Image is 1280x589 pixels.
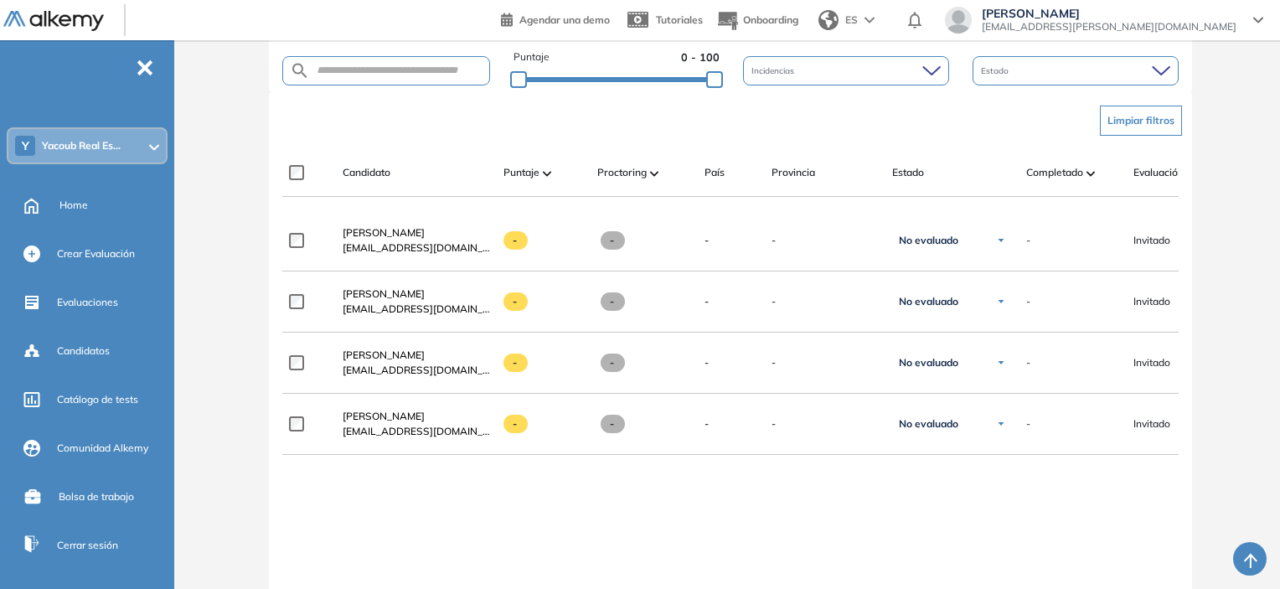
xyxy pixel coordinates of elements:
span: - [503,292,528,311]
img: Ícono de flecha [996,297,1006,307]
span: Crear Evaluación [57,246,135,261]
img: arrow [865,17,875,23]
div: Estado [973,56,1179,85]
span: [EMAIL_ADDRESS][DOMAIN_NAME] [343,302,490,317]
span: - [1026,233,1030,248]
a: Agendar una demo [501,8,610,28]
span: Candidato [343,165,390,180]
span: [EMAIL_ADDRESS][DOMAIN_NAME] [343,363,490,378]
span: - [1026,294,1030,309]
button: Limpiar filtros [1100,106,1182,136]
span: [EMAIL_ADDRESS][DOMAIN_NAME] [343,424,490,439]
div: Widget de chat [1196,509,1280,589]
span: Y [22,139,29,152]
button: Onboarding [716,3,798,39]
span: Puntaje [514,49,550,65]
img: [missing "en.ARROW_ALT" translation] [543,171,551,176]
span: Estado [892,165,924,180]
span: Evaluación [1133,165,1184,180]
span: - [705,233,709,248]
span: Evaluaciones [57,295,118,310]
span: [PERSON_NAME] [343,287,425,300]
span: Bolsa de trabajo [59,489,134,504]
span: - [705,355,709,370]
span: Proctoring [597,165,647,180]
span: - [503,354,528,372]
img: SEARCH_ALT [290,60,310,81]
span: Invitado [1133,233,1170,248]
span: 0 - 100 [681,49,720,65]
img: Ícono de flecha [996,235,1006,245]
img: Ícono de flecha [996,358,1006,368]
a: [PERSON_NAME] [343,348,490,363]
span: [PERSON_NAME] [343,349,425,361]
span: - [772,355,879,370]
img: Ícono de flecha [996,419,1006,429]
span: Completado [1026,165,1083,180]
span: No evaluado [899,234,958,247]
span: Onboarding [743,13,798,26]
span: Home [59,198,88,213]
span: - [705,294,709,309]
span: - [503,415,528,433]
span: Invitado [1133,294,1170,309]
span: - [772,233,879,248]
span: - [601,292,625,311]
a: [PERSON_NAME] [343,225,490,240]
a: [PERSON_NAME] [343,287,490,302]
span: Candidatos [57,344,110,359]
span: Yacoub Real Es... [42,139,121,152]
span: Invitado [1133,355,1170,370]
span: Agendar una demo [519,13,610,26]
span: Estado [981,65,1012,77]
a: [PERSON_NAME] [343,409,490,424]
span: No evaluado [899,417,958,431]
img: [missing "en.ARROW_ALT" translation] [650,171,658,176]
span: - [772,416,879,431]
span: No evaluado [899,295,958,308]
span: Cerrar sesión [57,538,118,553]
span: [PERSON_NAME] [982,7,1236,20]
span: - [601,354,625,372]
span: - [601,415,625,433]
span: - [705,416,709,431]
div: Incidencias [743,56,949,85]
span: [PERSON_NAME] [343,410,425,422]
span: Invitado [1133,416,1170,431]
span: Tutoriales [656,13,703,26]
span: Puntaje [503,165,539,180]
span: - [1026,355,1030,370]
span: - [772,294,879,309]
img: world [818,10,839,30]
span: Provincia [772,165,815,180]
img: [missing "en.ARROW_ALT" translation] [1086,171,1095,176]
span: - [601,231,625,250]
span: [EMAIL_ADDRESS][DOMAIN_NAME] [343,240,490,256]
span: ES [845,13,858,28]
span: [PERSON_NAME] [343,226,425,239]
span: Comunidad Alkemy [57,441,148,456]
span: - [1026,416,1030,431]
span: Incidencias [751,65,797,77]
img: Logo [3,11,104,32]
span: País [705,165,725,180]
iframe: Chat Widget [1196,509,1280,589]
span: No evaluado [899,356,958,369]
span: [EMAIL_ADDRESS][PERSON_NAME][DOMAIN_NAME] [982,20,1236,34]
span: - [503,231,528,250]
span: Catálogo de tests [57,392,138,407]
